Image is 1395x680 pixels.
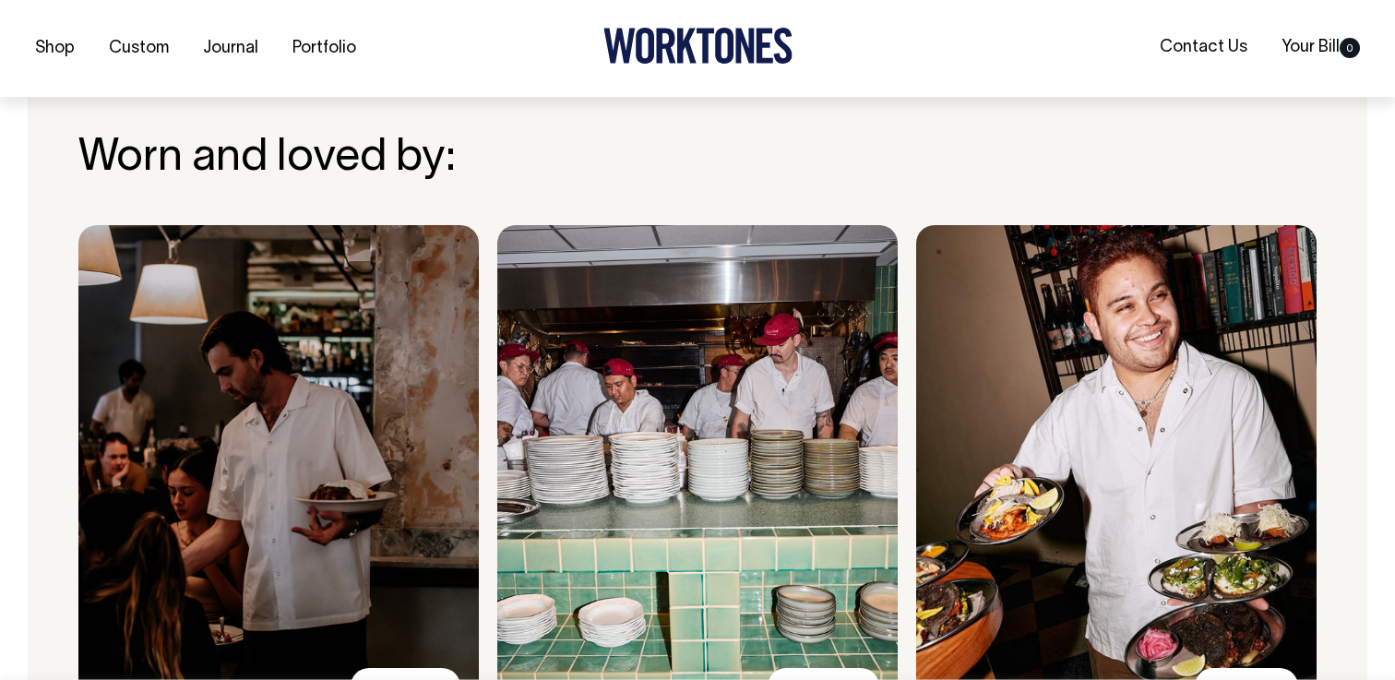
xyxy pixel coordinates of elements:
[1340,38,1360,58] span: 0
[101,33,176,64] a: Custom
[196,33,266,64] a: Journal
[28,33,82,64] a: Shop
[1274,32,1367,63] a: Your Bill0
[285,33,364,64] a: Portfolio
[1152,32,1255,63] a: Contact Us
[78,135,1317,184] h3: Worn and loved by:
